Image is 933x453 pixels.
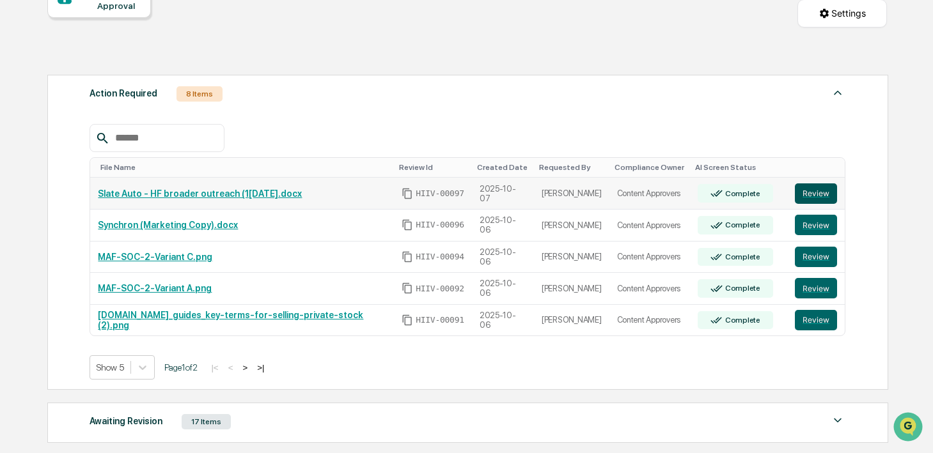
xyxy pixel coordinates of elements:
span: Copy Id [402,219,413,231]
a: 🖐️Preclearance [8,156,88,179]
div: Toggle SortBy [695,163,782,172]
div: 🖐️ [13,162,23,173]
div: 8 Items [176,86,223,102]
span: HIIV-00094 [416,252,464,262]
span: HIIV-00091 [416,315,464,325]
td: [PERSON_NAME] [534,242,609,273]
td: Content Approvers [609,210,691,242]
td: 2025-10-06 [472,242,534,273]
span: Pylon [127,217,155,226]
td: Content Approvers [609,305,691,336]
td: 2025-10-06 [472,305,534,336]
span: Copy Id [402,188,413,199]
td: 2025-10-07 [472,178,534,210]
span: Copy Id [402,251,413,263]
div: Toggle SortBy [615,163,686,172]
div: Toggle SortBy [477,163,529,172]
button: >| [253,362,268,373]
a: Slate Auto - HF broader outreach (1[DATE].docx [98,188,302,199]
p: How can we help? [13,27,233,47]
button: Review [795,183,837,204]
span: Attestations [106,161,159,174]
span: Page 1 of 2 [164,362,198,372]
a: MAF-SOC-2-Variant C.png [98,252,212,262]
button: Review [795,310,837,330]
button: Review [795,215,837,235]
td: [PERSON_NAME] [534,273,609,305]
a: 🗄️Attestations [88,156,164,179]
a: Synchron (Marketing Copy).docx [98,220,238,230]
div: Toggle SortBy [539,163,604,172]
div: 17 Items [182,414,231,429]
td: 2025-10-06 [472,210,534,242]
span: Data Lookup [26,185,81,198]
a: 🔎Data Lookup [8,180,86,203]
a: MAF-SOC-2-Variant A.png [98,283,212,293]
td: [PERSON_NAME] [534,210,609,242]
span: Copy Id [402,314,413,326]
span: Copy Id [402,282,413,294]
div: Toggle SortBy [399,163,467,172]
div: Complete [723,189,760,198]
img: caret [830,85,845,100]
td: Content Approvers [609,242,691,273]
div: Start new chat [43,98,210,111]
a: [DOMAIN_NAME]_guides_key-terms-for-selling-private-stock (2).png [98,310,363,330]
img: 1746055101610-c473b297-6a78-478c-a979-82029cc54cd1 [13,98,36,121]
td: Content Approvers [609,273,691,305]
div: Complete [723,220,760,229]
div: Action Required [90,85,157,102]
img: caret [830,413,845,428]
div: 🔎 [13,187,23,197]
a: Powered byPylon [90,216,155,226]
span: HIIV-00097 [416,188,464,199]
button: < [224,362,237,373]
div: Awaiting Revision [90,413,162,429]
td: [PERSON_NAME] [534,178,609,210]
button: Start new chat [217,102,233,117]
iframe: Open customer support [892,411,927,445]
div: Complete [723,284,760,293]
div: We're available if you need us! [43,111,162,121]
td: Content Approvers [609,178,691,210]
div: 🗄️ [93,162,103,173]
span: Preclearance [26,161,82,174]
div: Toggle SortBy [797,163,840,172]
span: HIIV-00096 [416,220,464,230]
td: [PERSON_NAME] [534,305,609,336]
span: HIIV-00092 [416,284,464,294]
button: Review [795,247,837,267]
button: > [239,362,251,373]
button: |< [207,362,222,373]
button: Review [795,278,837,298]
td: 2025-10-06 [472,273,534,305]
div: Complete [723,316,760,325]
div: Complete [723,252,760,261]
div: Toggle SortBy [100,163,389,172]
